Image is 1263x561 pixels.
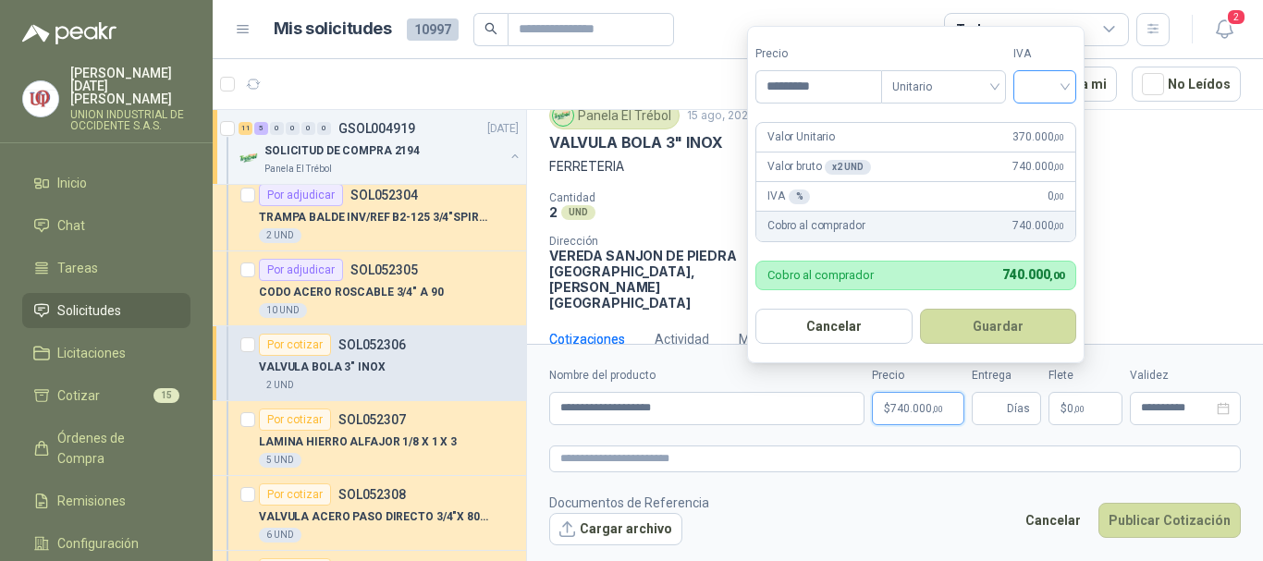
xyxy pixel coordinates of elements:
a: Por cotizarSOL052306VALVULA BOLA 3" INOX2 UND [213,326,526,401]
span: Chat [57,215,85,236]
button: Guardar [920,309,1077,344]
div: Cotizaciones [549,329,625,349]
p: Dirección [549,235,753,248]
p: GSOL004919 [338,122,415,135]
span: Inicio [57,173,87,193]
span: 0 [1067,403,1085,414]
button: No Leídos [1132,67,1241,102]
img: Company Logo [553,105,573,126]
label: Flete [1048,367,1122,384]
a: Solicitudes [22,293,190,328]
div: UND [561,205,595,220]
p: SOLICITUD DE COMPRA 2194 [264,142,420,160]
p: VALVULA ACERO PASO DIRECTO 3/4"X 800 PS [259,508,489,526]
div: Actividad [655,329,709,349]
div: 0 [286,122,300,135]
a: Chat [22,208,190,243]
span: ,00 [1053,191,1064,201]
p: [DATE] [487,120,519,138]
p: Valor Unitario [767,128,835,146]
p: UNION INDUSTRIAL DE OCCIDENTE S.A.S. [70,109,190,131]
p: SOL052305 [350,263,418,276]
span: Configuración [57,533,139,554]
span: Unitario [892,73,995,101]
div: 11 [239,122,252,135]
span: ,00 [1073,404,1085,414]
img: Company Logo [239,147,261,169]
span: Días [1007,393,1030,424]
p: FERRETERIA [549,156,1241,177]
div: Todas [956,19,995,40]
span: 740.000 [1012,158,1064,176]
span: $ [1061,403,1067,414]
div: x 2 UND [825,160,870,175]
a: Licitaciones [22,335,190,371]
p: SOL052307 [338,413,406,426]
div: Panela El Trébol [549,102,680,129]
span: 15 [153,388,179,403]
label: Validez [1130,367,1241,384]
p: [PERSON_NAME][DATE] [PERSON_NAME] [70,67,190,105]
span: 740.000 [890,403,943,414]
p: VALVULA BOLA 3" INOX [549,133,722,152]
p: LAMINA HIERRO ALFAJOR 1/8 X 1 X 3 [259,433,457,451]
p: $740.000,00 [872,392,964,425]
button: Cargar archivo [549,513,682,546]
span: 740.000 [1002,267,1064,282]
span: Tareas [57,258,98,278]
span: 2 [1226,8,1246,26]
p: Valor bruto [767,158,871,176]
p: 2 [549,204,558,220]
p: TRAMPA BALDE INV/REF B2-125 3/4"SPIRAX [259,209,489,226]
button: 2 [1208,13,1241,46]
img: Logo peakr [22,22,116,44]
label: Entrega [972,367,1041,384]
div: Por cotizar [259,483,331,506]
div: 10 UND [259,303,307,318]
p: 15 ago, 2025 [687,107,754,125]
p: IVA [767,188,810,205]
div: 2 UND [259,378,301,393]
div: Por adjudicar [259,184,343,206]
div: Por adjudicar [259,259,343,281]
a: Inicio [22,165,190,201]
div: 2 UND [259,228,301,243]
p: SOL052308 [338,488,406,501]
div: Por cotizar [259,409,331,431]
div: Por cotizar [259,334,331,356]
button: Cancelar [1015,503,1091,538]
span: Licitaciones [57,343,126,363]
div: 0 [270,122,284,135]
label: Nombre del producto [549,367,864,384]
span: ,00 [1049,270,1064,282]
p: Cobro al comprador [767,217,864,235]
span: Solicitudes [57,300,121,321]
div: 5 [254,122,268,135]
p: Panela El Trébol [264,162,332,177]
span: 740.000 [1012,217,1064,235]
a: Por cotizarSOL052308VALVULA ACERO PASO DIRECTO 3/4"X 800 PS6 UND [213,476,526,551]
a: Tareas [22,250,190,286]
p: CODO ACERO ROSCABLE 3/4" A 90 [259,284,444,301]
p: VALVULA BOLA 3" INOX [259,359,386,376]
div: 0 [301,122,315,135]
span: ,00 [1053,162,1064,172]
p: Cobro al comprador [767,269,874,281]
div: 0 [317,122,331,135]
a: 11 5 0 0 0 0 GSOL004919[DATE] Company LogoSOLICITUD DE COMPRA 2194Panela El Trébol [239,117,522,177]
span: Remisiones [57,491,126,511]
p: VEREDA SANJON DE PIEDRA [GEOGRAPHIC_DATA] , [PERSON_NAME][GEOGRAPHIC_DATA] [549,248,753,311]
div: 5 UND [259,453,301,468]
span: 0 [1048,188,1064,205]
button: Publicar Cotización [1098,503,1241,538]
label: Precio [872,367,964,384]
div: % [789,189,811,204]
p: Documentos de Referencia [549,493,709,513]
p: Cantidad [549,191,791,204]
a: Por cotizarSOL052307LAMINA HIERRO ALFAJOR 1/8 X 1 X 35 UND [213,401,526,476]
a: Remisiones [22,483,190,518]
a: Configuración [22,526,190,561]
label: Precio [755,45,881,63]
button: Cancelar [755,309,913,344]
span: search [484,22,497,35]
